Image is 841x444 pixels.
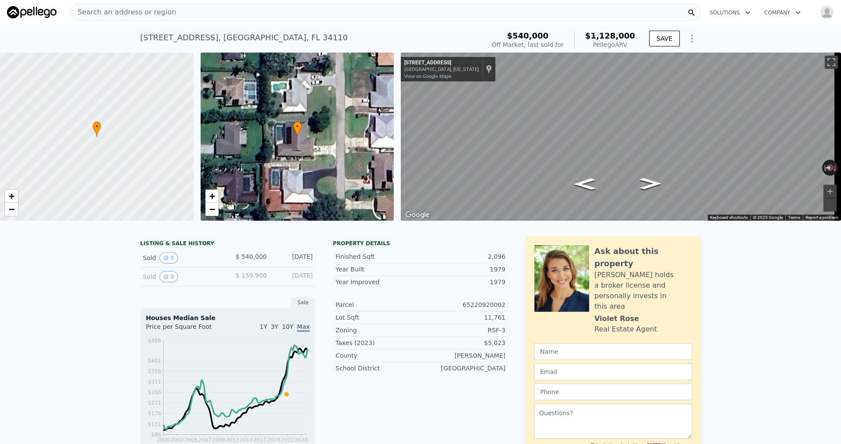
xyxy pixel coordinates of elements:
[420,313,505,322] div: 11,761
[703,5,757,21] button: Solutions
[534,343,692,360] input: Name
[825,56,838,69] button: Toggle fullscreen view
[236,253,267,260] span: $ 540,000
[585,40,635,49] div: Pellego ARV
[295,437,308,443] tspan: 2024
[291,297,315,308] div: Sale
[209,204,215,215] span: −
[5,203,18,216] a: Zoom out
[823,198,837,211] button: Zoom out
[212,437,226,443] tspan: 2009
[336,252,420,261] div: Finished Sqft
[293,123,302,130] span: •
[420,300,505,309] div: 65220920002
[148,368,161,374] tspan: $356
[594,324,657,335] div: Real Estate Agent
[274,271,313,282] div: [DATE]
[148,338,161,344] tspan: $486
[336,364,420,373] div: School District
[267,437,281,443] tspan: 2019
[336,265,420,274] div: Year Built
[420,265,505,274] div: 1979
[9,204,14,215] span: −
[336,300,420,309] div: Parcel
[420,364,505,373] div: [GEOGRAPHIC_DATA]
[148,358,161,364] tspan: $401
[92,123,101,130] span: •
[585,31,635,40] span: $1,128,000
[198,437,212,443] tspan: 2007
[820,5,834,19] img: avatar
[260,323,267,330] span: 1Y
[271,323,278,330] span: 3Y
[823,185,837,198] button: Zoom in
[594,245,692,270] div: Ask about this property
[253,437,267,443] tspan: 2017
[404,74,452,79] a: View on Google Maps
[594,314,639,324] div: Violet Rose
[534,384,692,400] input: Phone
[420,338,505,347] div: $5,023
[594,270,692,312] div: [PERSON_NAME] holds a broker license and personally invests in this area
[420,252,505,261] div: 2,096
[710,215,748,221] button: Keyboard shortcuts
[146,314,310,322] div: Houses Median Sale
[403,209,432,221] img: Google
[281,437,294,443] tspan: 2022
[205,190,219,203] a: Zoom in
[274,252,313,264] div: [DATE]
[5,190,18,203] a: Zoom in
[71,7,176,18] span: Search an address or region
[401,53,841,221] div: Map
[184,437,198,443] tspan: 2005
[236,272,267,279] span: $ 159,900
[336,326,420,335] div: Zoning
[492,40,564,49] div: Off Market, last sold for
[148,379,161,385] tspan: $311
[9,190,14,201] span: +
[159,271,178,282] button: View historical data
[333,240,508,247] div: Property details
[420,351,505,360] div: [PERSON_NAME]
[143,271,221,282] div: Sold
[148,400,161,406] tspan: $221
[157,437,170,443] tspan: 2000
[806,215,838,220] a: Report a problem
[507,31,549,40] span: $540,000
[753,215,783,220] span: © 2025 Google
[159,252,178,264] button: View historical data
[420,278,505,286] div: 1979
[7,6,57,18] img: Pellego
[140,240,315,249] div: LISTING & SALE HISTORY
[282,323,293,330] span: 10Y
[404,60,479,67] div: [STREET_ADDRESS]
[170,437,184,443] tspan: 2002
[293,121,302,137] div: •
[240,437,253,443] tspan: 2014
[336,278,420,286] div: Year Improved
[226,437,239,443] tspan: 2012
[822,164,838,171] button: Reset the view
[148,421,161,427] tspan: $131
[565,176,605,193] path: Go South, Coral Vine Dr
[336,313,420,322] div: Lot Sqft
[404,67,479,72] div: [GEOGRAPHIC_DATA], [US_STATE]
[148,410,161,416] tspan: $176
[649,31,680,46] button: SAVE
[788,215,800,220] a: Terms (opens in new tab)
[140,32,348,44] div: [STREET_ADDRESS] , [GEOGRAPHIC_DATA] , FL 34110
[205,203,219,216] a: Zoom out
[401,53,841,221] div: Street View
[148,389,161,395] tspan: $266
[336,338,420,347] div: Taxes (2023)
[486,64,492,74] a: Show location on map
[143,252,221,264] div: Sold
[834,160,838,176] button: Rotate clockwise
[336,351,420,360] div: County
[822,160,827,176] button: Rotate counterclockwise
[534,363,692,380] input: Email
[630,175,671,192] path: Go North, Coral Vine Dr
[420,326,505,335] div: RSF-3
[146,322,228,336] div: Price per Square Foot
[403,209,432,221] a: Open this area in Google Maps (opens a new window)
